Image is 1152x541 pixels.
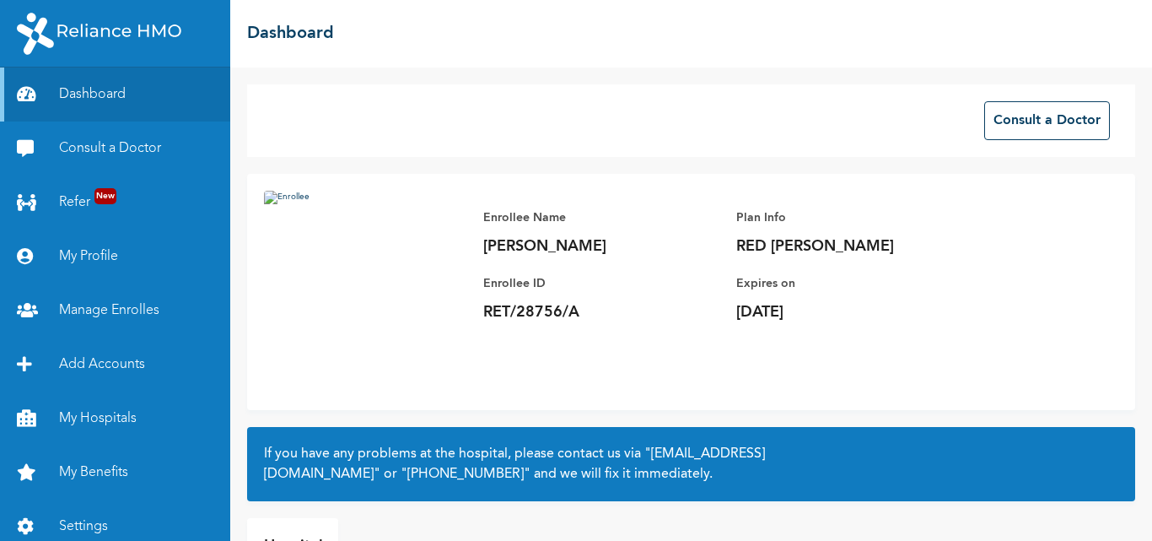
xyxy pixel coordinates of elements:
[483,302,719,322] p: RET/28756/A
[736,302,972,322] p: [DATE]
[247,21,334,46] h2: Dashboard
[736,236,972,257] p: RED [PERSON_NAME]
[264,191,466,393] img: Enrollee
[984,101,1110,140] button: Consult a Doctor
[17,13,181,55] img: RelianceHMO's Logo
[483,273,719,294] p: Enrollee ID
[736,208,972,228] p: Plan Info
[483,208,719,228] p: Enrollee Name
[94,188,116,204] span: New
[401,468,530,481] a: "[PHONE_NUMBER]"
[483,236,719,257] p: [PERSON_NAME]
[264,444,1118,484] h2: If you have any problems at the hospital, please contact us via or and we will fix it immediately.
[736,273,972,294] p: Expires on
